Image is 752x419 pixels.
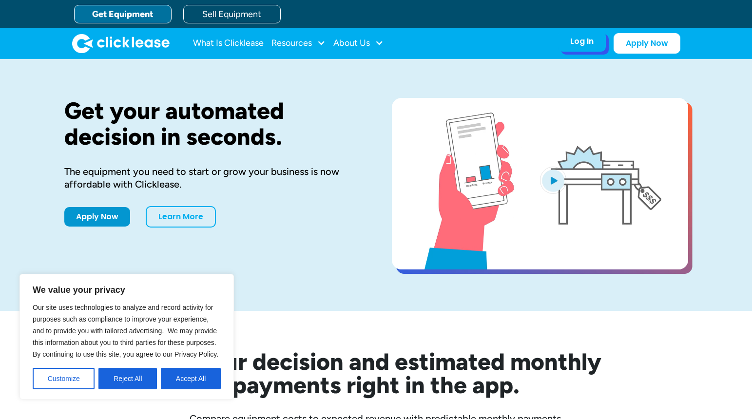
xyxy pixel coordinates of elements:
button: Reject All [98,368,157,389]
img: Clicklease logo [72,34,170,53]
a: home [72,34,170,53]
a: Apply Now [614,33,680,54]
h2: See your decision and estimated monthly payments right in the app. [103,350,649,397]
div: Log In [570,37,594,46]
div: About Us [333,34,384,53]
h1: Get your automated decision in seconds. [64,98,361,150]
a: Apply Now [64,207,130,227]
span: Our site uses technologies to analyze and record activity for purposes such as compliance to impr... [33,304,218,358]
div: The equipment you need to start or grow your business is now affordable with Clicklease. [64,165,361,190]
a: What Is Clicklease [193,34,264,53]
a: open lightbox [392,98,688,269]
a: Learn More [146,206,216,228]
a: Sell Equipment [183,5,281,23]
a: Get Equipment [74,5,172,23]
img: Blue play button logo on a light blue circular background [540,167,566,194]
button: Customize [33,368,95,389]
p: We value your privacy [33,284,221,296]
div: We value your privacy [19,274,234,400]
div: Resources [271,34,326,53]
button: Accept All [161,368,221,389]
